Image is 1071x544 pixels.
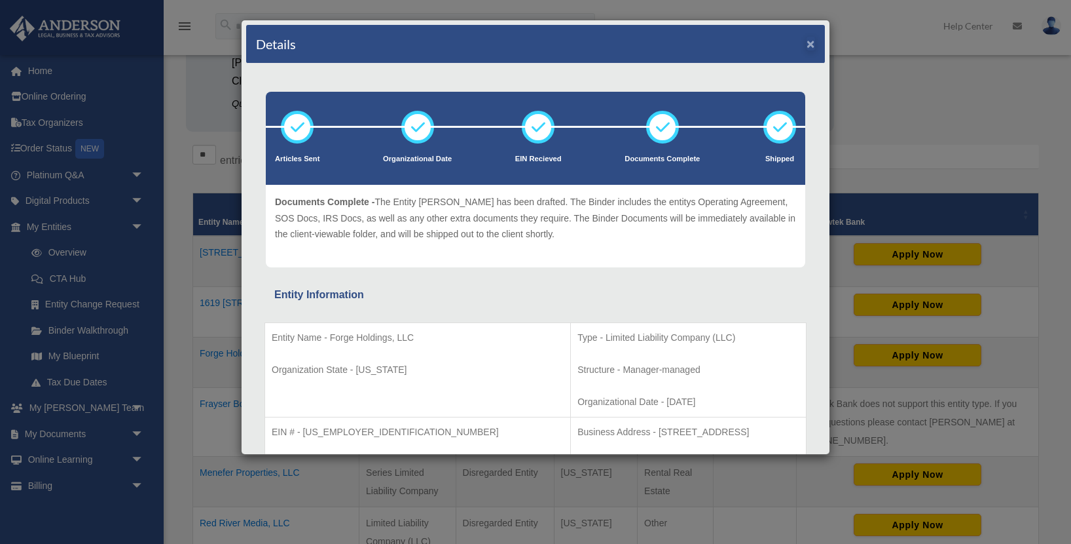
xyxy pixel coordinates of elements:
p: Articles Sent [275,153,319,166]
p: Documents Complete [625,153,700,166]
h4: Details [256,35,296,53]
p: EIN Recieved [515,153,562,166]
p: Type - Limited Liability Company (LLC) [577,330,799,346]
p: The Entity [PERSON_NAME] has been drafted. The Binder includes the entitys Operating Agreement, S... [275,194,796,243]
div: Entity Information [274,286,797,304]
span: Documents Complete - [275,197,374,207]
p: Organizational Date - [DATE] [577,394,799,410]
p: Organization State - [US_STATE] [272,362,564,378]
p: Shipped [763,153,796,166]
p: Business Address - [STREET_ADDRESS] [577,424,799,440]
p: Entity Name - Forge Holdings, LLC [272,330,564,346]
p: Structure - Manager-managed [577,362,799,378]
p: Organizational Date [383,153,452,166]
p: EIN # - [US_EMPLOYER_IDENTIFICATION_NUMBER] [272,424,564,440]
button: × [807,37,815,50]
